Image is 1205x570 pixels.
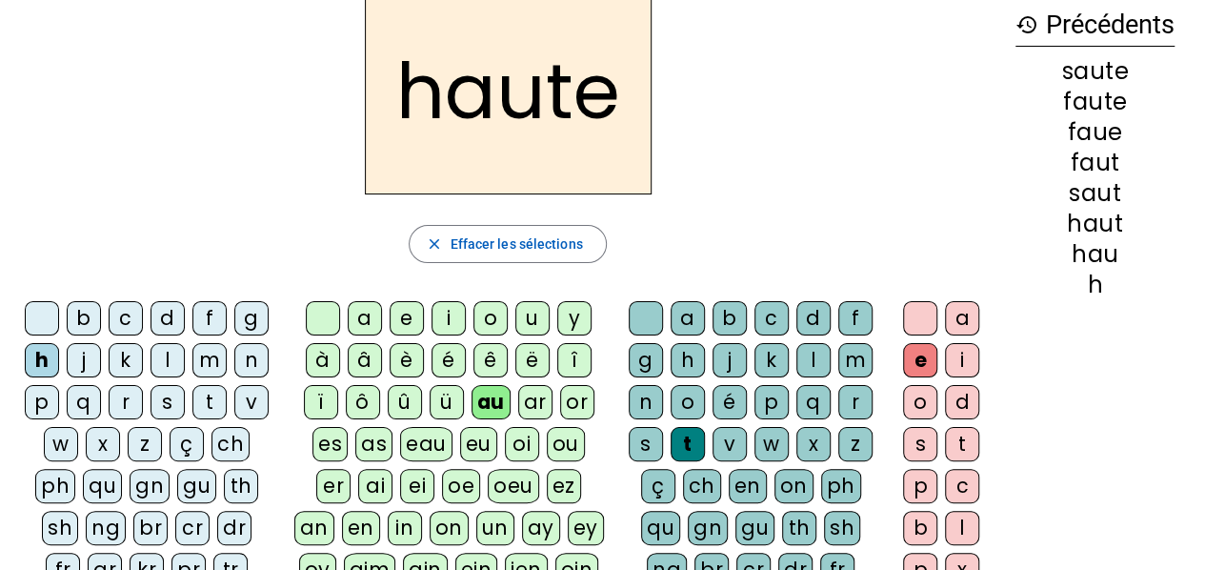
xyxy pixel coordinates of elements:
div: q [796,385,831,419]
div: g [234,301,269,336]
div: é [432,343,466,377]
div: f [192,301,227,336]
div: haut [1015,213,1175,235]
div: th [224,469,258,503]
div: l [151,343,185,377]
div: un [476,511,514,545]
div: z [838,427,873,461]
div: ph [821,469,861,503]
div: t [192,385,227,419]
div: es [312,427,348,461]
div: m [192,343,227,377]
div: er [316,469,351,503]
div: d [945,385,979,419]
div: cr [175,511,210,545]
div: qu [83,469,122,503]
div: o [671,385,705,419]
div: oi [505,427,539,461]
h3: Précédents [1015,4,1175,47]
div: s [903,427,937,461]
div: v [234,385,269,419]
div: b [67,301,101,336]
div: n [629,385,663,419]
div: b [713,301,747,336]
div: ou [547,427,585,461]
div: faute [1015,91,1175,113]
div: br [133,511,168,545]
div: ez [547,469,581,503]
div: ë [515,343,550,377]
div: z [128,427,162,461]
div: e [903,343,937,377]
div: q [67,385,101,419]
div: c [945,469,979,503]
div: g [629,343,663,377]
div: b [903,511,937,545]
div: ç [170,427,204,461]
div: gu [735,511,774,545]
div: e [390,301,424,336]
div: au [472,385,511,419]
div: j [67,343,101,377]
div: a [945,301,979,336]
div: w [754,427,789,461]
div: ng [86,511,126,545]
div: u [515,301,550,336]
div: w [44,427,78,461]
div: o [473,301,508,336]
div: dr [217,511,251,545]
div: ch [211,427,250,461]
div: p [754,385,789,419]
div: k [754,343,789,377]
div: l [796,343,831,377]
div: î [557,343,592,377]
div: a [348,301,382,336]
div: p [25,385,59,419]
div: on [774,469,813,503]
div: x [796,427,831,461]
div: en [729,469,767,503]
div: t [671,427,705,461]
div: on [430,511,469,545]
div: h [671,343,705,377]
div: hau [1015,243,1175,266]
div: a [671,301,705,336]
div: an [294,511,334,545]
div: oe [442,469,480,503]
div: saute [1015,60,1175,83]
div: eu [460,427,497,461]
div: n [234,343,269,377]
mat-icon: close [425,235,442,253]
div: j [713,343,747,377]
div: r [109,385,143,419]
div: faue [1015,121,1175,144]
div: ï [304,385,338,419]
div: saut [1015,182,1175,205]
div: o [903,385,937,419]
span: Effacer les sélections [450,233,582,255]
div: t [945,427,979,461]
div: in [388,511,422,545]
div: faut [1015,152,1175,174]
div: v [713,427,747,461]
mat-icon: history [1015,13,1038,36]
div: ey [568,511,604,545]
div: sh [824,511,860,545]
div: gn [688,511,728,545]
div: i [432,301,466,336]
div: r [838,385,873,419]
div: û [388,385,422,419]
div: as [355,427,392,461]
div: f [838,301,873,336]
div: qu [641,511,680,545]
div: h [25,343,59,377]
div: c [754,301,789,336]
div: c [109,301,143,336]
div: l [945,511,979,545]
div: h [1015,274,1175,296]
div: d [796,301,831,336]
div: eau [400,427,452,461]
div: ar [518,385,552,419]
div: â [348,343,382,377]
div: m [838,343,873,377]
